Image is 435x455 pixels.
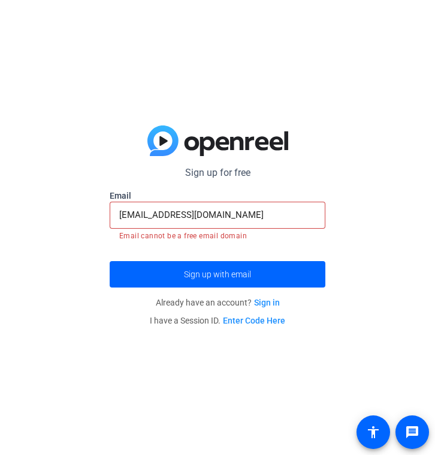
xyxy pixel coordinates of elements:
mat-icon: accessibility [366,425,380,439]
span: Already have an account? [156,298,280,307]
a: Enter Code Here [223,316,285,325]
button: Sign up with email [110,261,325,288]
mat-error: Email cannot be a free email domain [119,229,316,242]
label: Email [110,190,325,202]
p: Sign up for free [110,166,325,180]
a: Sign in [254,298,280,307]
mat-icon: message [405,425,419,439]
span: I have a Session ID. [150,316,285,325]
input: Enter Email Address [119,208,316,222]
img: blue-gradient.svg [147,125,288,157]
